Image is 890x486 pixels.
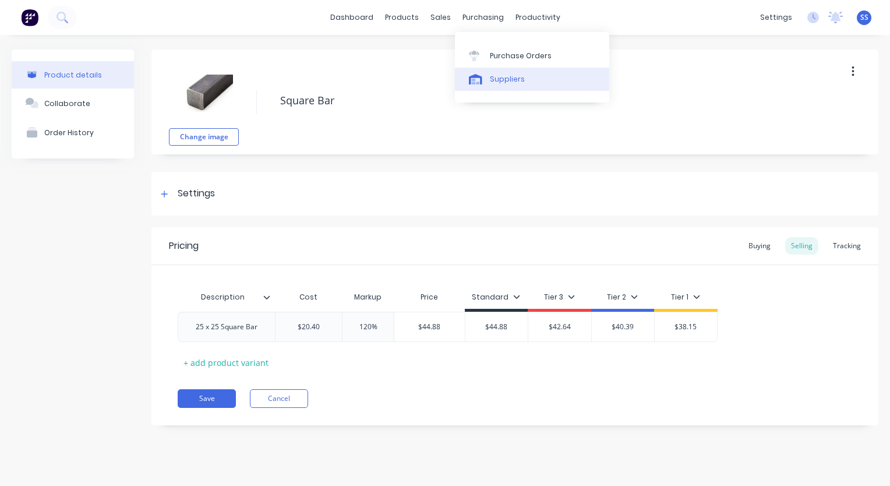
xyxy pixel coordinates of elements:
[250,389,308,408] button: Cancel
[455,68,609,91] a: Suppliers
[324,9,379,26] a: dashboard
[169,128,239,146] button: Change image
[607,292,638,302] div: Tier 2
[339,312,397,341] div: 120%
[21,9,38,26] img: Factory
[510,9,566,26] div: productivity
[178,283,268,312] div: Description
[44,99,90,108] div: Collaborate
[827,237,867,255] div: Tracking
[178,186,215,201] div: Settings
[178,312,718,342] div: 25 x 25 Square Bar$20.40120%$44.88$44.88$42.64$40.39$38.15
[425,9,457,26] div: sales
[175,64,233,122] img: file
[394,286,465,309] div: Price
[655,312,717,341] div: $38.15
[44,128,94,137] div: Order History
[490,74,525,84] div: Suppliers
[342,286,394,309] div: Markup
[274,87,828,114] textarea: Square Bar
[276,312,342,341] div: $20.40
[490,51,552,61] div: Purchase Orders
[178,354,274,372] div: + add product variant
[12,118,134,147] button: Order History
[860,12,868,23] span: SS
[754,9,798,26] div: settings
[528,312,591,341] div: $42.64
[465,312,528,341] div: $44.88
[186,319,267,334] div: 25 x 25 Square Bar
[379,9,425,26] div: products
[743,237,776,255] div: Buying
[455,44,609,67] a: Purchase Orders
[457,9,510,26] div: purchasing
[275,286,342,309] div: Cost
[472,292,520,302] div: Standard
[178,286,275,309] div: Description
[394,312,465,341] div: $44.88
[178,389,236,408] button: Save
[12,89,134,118] button: Collaborate
[592,312,655,341] div: $40.39
[169,239,199,253] div: Pricing
[44,71,102,79] div: Product details
[785,237,818,255] div: Selling
[671,292,700,302] div: Tier 1
[169,58,239,146] div: fileChange image
[544,292,575,302] div: Tier 3
[12,61,134,89] button: Product details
